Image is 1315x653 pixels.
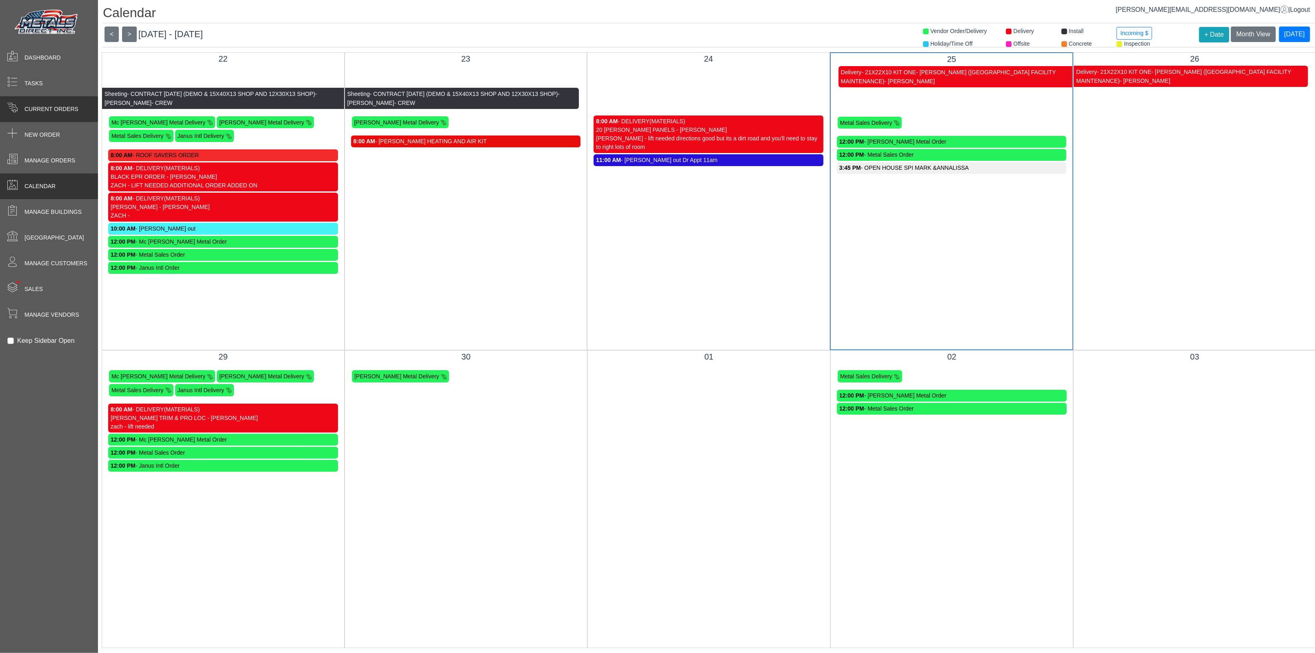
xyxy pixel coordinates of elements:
strong: 8:00 AM [111,195,132,202]
div: - Metal Sales Order [111,449,336,457]
div: 30 [351,351,581,363]
div: - DELIVERY [111,164,336,173]
span: Logout [1290,6,1310,13]
span: [PERSON_NAME] Metal Delivery [354,373,439,380]
div: 24 [594,53,823,65]
button: < [105,27,119,42]
button: Month View [1231,27,1275,42]
strong: 12:00 PM [839,392,864,399]
span: Metal Sales Delivery [840,373,892,380]
span: Janus Intl Delivery [178,133,224,139]
strong: 12:00 PM [111,238,136,245]
button: + Date [1199,27,1229,42]
div: [PERSON_NAME] - [PERSON_NAME] [111,203,336,211]
div: 02 [837,351,1067,363]
span: Inspection [1124,40,1150,47]
button: > [122,27,136,42]
img: Metals Direct Inc Logo [12,7,82,38]
span: - 21X22X10 KIT ONE [1097,69,1152,75]
strong: 12:00 PM [839,405,864,412]
div: - Metal Sales Order [839,151,1064,159]
div: | [1116,5,1310,15]
div: ZACH - [111,211,336,220]
span: Month View [1236,31,1270,38]
div: - ROOF SAVERS ORDER [111,151,336,160]
span: - [PERSON_NAME] ([GEOGRAPHIC_DATA] FACILITY MAINTENANCE) [841,69,1056,84]
div: - OPEN HOUSE SPI MARK &ANNALISSA [839,164,1064,172]
span: - 21X22X10 KIT ONE [861,69,916,76]
div: - [PERSON_NAME] out Dr Appt 11am [596,156,821,164]
strong: 8:00 AM [111,152,132,158]
span: Manage Orders [24,156,75,165]
span: - [PERSON_NAME] ([GEOGRAPHIC_DATA] FACILITY MAINTENANCE) [1076,69,1291,84]
span: Manage Customers [24,259,87,268]
div: - [PERSON_NAME] Metal Order [839,138,1064,146]
strong: 12:00 PM [111,264,136,271]
div: 20 [PERSON_NAME] PANELS - [PERSON_NAME] [596,126,821,134]
div: - Mc [PERSON_NAME] Metal Order [111,435,336,444]
div: [PERSON_NAME] TRIM & PRO LOC - [PERSON_NAME] [111,414,336,422]
span: Delivery [1013,28,1034,34]
div: 03 [1080,351,1310,363]
div: zach - lift needed [111,422,336,431]
span: - [PERSON_NAME] [1120,78,1170,84]
strong: 11:00 AM [596,157,621,163]
span: (MATERIALS) [164,165,200,171]
div: 01 [594,351,824,363]
span: (MATERIALS) [164,195,200,202]
span: (MATERIALS) [164,406,200,413]
strong: 8:00 AM [111,165,132,171]
button: [DATE] [1279,27,1310,42]
strong: 12:00 PM [111,251,136,258]
span: Janus Intl Delivery [178,387,224,393]
span: Calendar [24,182,56,191]
div: [PERSON_NAME] - lift needed directions good but its a dirt road and you'll need to stay to right ... [596,134,821,151]
div: 22 [108,53,338,65]
div: - DELIVERY [111,194,336,203]
span: New Order [24,131,60,139]
strong: 12:00 PM [111,462,136,469]
span: Current Orders [24,105,78,113]
div: - DELIVERY [111,405,336,414]
strong: 12:00 PM [111,449,136,456]
a: [PERSON_NAME][EMAIL_ADDRESS][DOMAIN_NAME] [1116,6,1288,13]
span: Tasks [24,79,43,88]
span: • [8,269,29,295]
strong: 8:00 AM [354,138,375,144]
span: - CONTRACT [DATE] (DEMO & 15X40X13 SHOP AND 12X30X13 SHOP) [127,91,315,97]
div: 25 [837,53,1067,65]
span: Dashboard [24,53,61,62]
span: Metal Sales Delivery [111,387,164,393]
div: ZACH - LIFT NEEDED ADDITIONAL ORDER ADDED ON [111,181,336,190]
h1: Calendar [103,5,1315,23]
div: - [PERSON_NAME] HEATING AND AIR KIT [354,137,579,146]
label: Keep Sidebar Open [17,336,75,346]
div: - Metal Sales Order [111,251,336,259]
span: Vendor Order/Delivery [930,28,987,34]
span: Mc [PERSON_NAME] Metal Delivery [111,119,205,125]
strong: 8:00 AM [596,118,618,124]
div: 23 [351,53,581,65]
span: [DATE] - [DATE] [138,29,203,40]
span: Concrete [1069,40,1092,47]
div: - [PERSON_NAME] Metal Order [839,391,1064,400]
strong: 12:00 PM [839,151,864,158]
div: 29 [108,351,338,363]
span: - CONTRACT [DATE] (DEMO & 15X40X13 SHOP AND 12X30X13 SHOP) [370,91,558,97]
span: - CREW [394,100,415,106]
div: 26 [1080,53,1310,65]
span: Install [1069,28,1084,34]
span: Delivery [1076,69,1097,75]
span: - [PERSON_NAME] [105,91,317,106]
span: Delivery [841,69,862,76]
button: Incoming $ [1117,27,1152,40]
span: Manage Buildings [24,208,82,216]
div: - Janus Intl Order [111,462,336,470]
strong: 12:00 PM [111,436,136,443]
div: - Mc [PERSON_NAME] Metal Order [111,238,336,246]
span: - CREW [151,100,172,106]
span: Metal Sales Delivery [840,119,892,126]
span: Sheeting [105,91,127,97]
span: [PERSON_NAME] Metal Delivery [219,119,304,125]
div: - Metal Sales Order [839,404,1064,413]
